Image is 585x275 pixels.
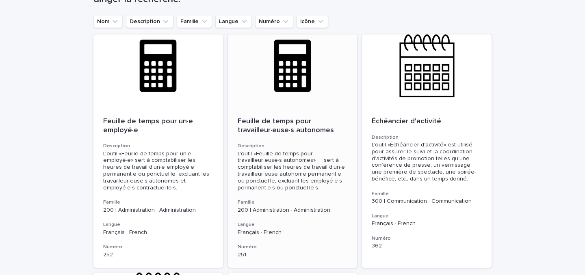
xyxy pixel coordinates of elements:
[228,34,357,268] a: Feuille de temps pour travailleur·euse·s autonomesDescriptionL'outil «Feuille de temps pour trava...
[215,15,252,28] button: Langue
[238,150,348,191] div: L'outil «Feuille de temps pour travailleur·euse·s autonomes»_ _sert à comptabiliser les heures de...
[238,207,348,214] p: 200 | Administration · Administration
[103,199,213,206] h3: Famille
[238,199,348,206] h3: Famille
[372,243,482,249] p: 362
[372,117,482,126] p: Échéancier d'activité
[238,229,348,236] p: Français · French
[103,244,213,250] h3: Numéro
[103,251,213,258] p: 252
[93,15,123,28] button: Nom
[372,191,482,197] h3: Famille
[103,221,213,228] h3: Langue
[372,142,482,183] div: L’outil «Échéancier d’activité» est utilisé pour assurer le suivi et la coordination d’activités ...
[103,150,213,191] div: L'outil «Feuille de temps pour un·e employé·e» sert à comptabiliser les heures de travail d'un·e ...
[103,229,213,236] p: Français · French
[362,34,492,268] a: Échéancier d'activitéDescriptionL’outil «Échéancier d’activité» est utilisé pour assurer le suivi...
[255,15,293,28] button: Numéro
[238,221,348,228] h3: Langue
[372,198,482,205] p: 300 | Communication · Communication
[103,143,213,149] h3: Description
[103,207,213,214] p: 200 | Administration · Administration
[238,251,348,258] p: 251
[177,15,212,28] button: Famille
[372,235,482,242] h3: Numéro
[238,143,348,149] h3: Description
[297,15,328,28] button: icône
[126,15,173,28] button: Description
[372,134,482,141] h3: Description
[103,117,213,135] p: Feuille de temps pour un·e employé·e
[372,220,482,227] p: Français · French
[93,34,223,268] a: Feuille de temps pour un·e employé·eDescriptionL'outil «Feuille de temps pour un·e employé·e» ser...
[238,244,348,250] h3: Numéro
[238,117,348,135] p: Feuille de temps pour travailleur·euse·s autonomes
[372,213,482,219] h3: Langue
